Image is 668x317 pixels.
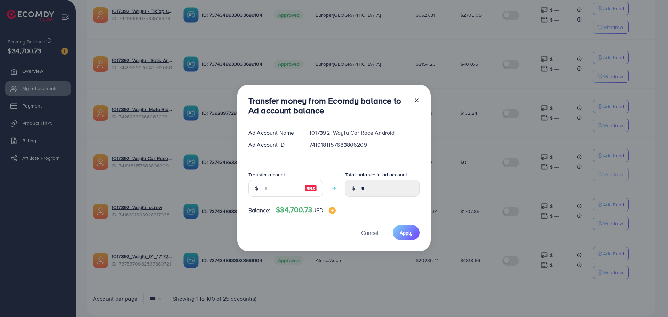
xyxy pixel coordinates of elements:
[345,171,407,178] label: Total balance in ad account
[393,225,420,240] button: Apply
[304,141,425,149] div: 7419181157683806209
[304,129,425,137] div: 1017392_Wayfu Car Race Android
[243,129,304,137] div: Ad Account Name
[243,141,304,149] div: Ad Account ID
[248,206,270,214] span: Balance:
[352,225,387,240] button: Cancel
[248,171,285,178] label: Transfer amount
[248,96,408,116] h3: Transfer money from Ecomdy balance to Ad account balance
[276,206,336,214] h4: $34,700.73
[304,184,317,192] img: image
[638,286,663,312] iframe: Chat
[329,207,336,214] img: image
[312,206,323,214] span: USD
[400,229,413,236] span: Apply
[361,229,379,237] span: Cancel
